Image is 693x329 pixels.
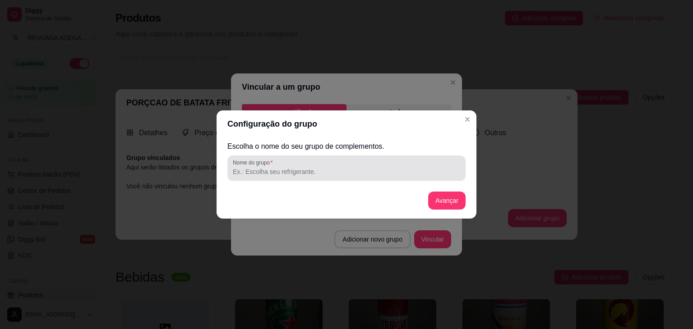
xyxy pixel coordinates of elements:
label: Nome do grupo [233,159,276,166]
button: Avançar [428,192,466,210]
h2: Escolha o nome do seu grupo de complementos. [227,141,466,152]
input: Nome do grupo [233,167,460,176]
button: Close [460,112,475,127]
header: Configuração do grupo [217,110,476,137]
